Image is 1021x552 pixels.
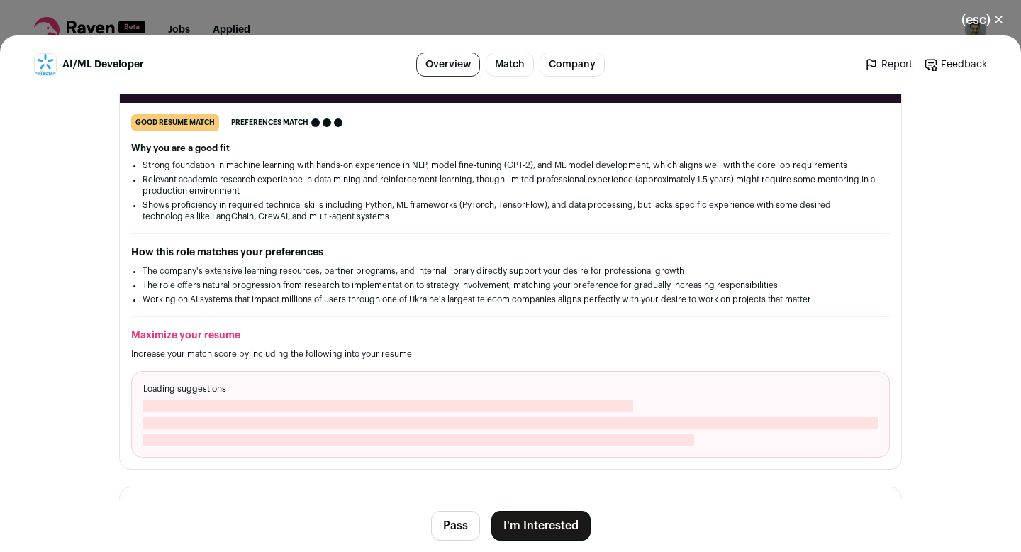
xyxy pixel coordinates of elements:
[131,143,890,154] h2: Why you are a good fit
[431,511,480,541] button: Pass
[924,57,987,72] a: Feedback
[143,265,878,277] li: The company's extensive learning resources, partner programs, and internal library directly suppo...
[491,511,591,541] button: I'm Interested
[416,53,480,77] a: Overview
[143,294,878,305] li: Working on AI systems that impact millions of users through one of Ukraine's largest telecom comp...
[131,245,890,260] h2: How this role matches your preferences
[131,114,219,131] div: good resume match
[944,4,1021,35] button: Close modal
[864,57,913,72] a: Report
[131,348,890,360] p: Increase your match score by including the following into your resume
[143,160,878,171] li: Strong foundation in machine learning with hands-on experience in NLP, model fine-tuning (GPT-2),...
[62,57,144,72] span: AI/ML Developer
[35,54,56,75] img: ecc5a2c86718a1b8e77978476fe3a9568e121649e9665e725ff59b577edd761b.jpg
[231,116,308,130] span: Preferences match
[540,53,605,77] a: Company
[143,174,878,197] li: Relevant academic research experience in data mining and reinforcement learning, though limited p...
[143,199,878,222] li: Shows proficiency in required technical skills including Python, ML frameworks (PyTorch, TensorFl...
[131,371,890,458] div: Loading suggestions
[143,280,878,291] li: The role offers natural progression from research to implementation to strategy involvement, matc...
[131,329,890,343] h2: Maximize your resume
[486,53,534,77] a: Match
